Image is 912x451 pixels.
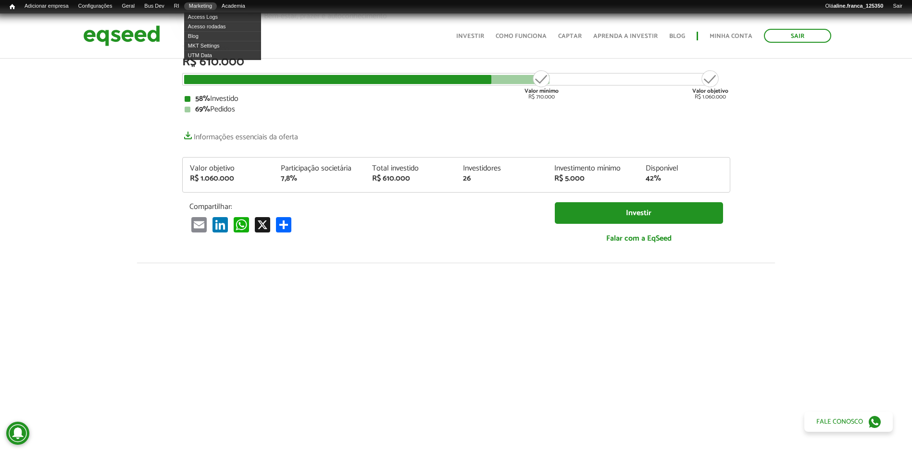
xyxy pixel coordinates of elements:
[182,128,298,141] a: Informações essenciais da oferta
[184,2,217,10] a: Marketing
[692,86,728,96] strong: Valor objetivo
[10,3,15,10] span: Início
[646,165,723,172] div: Disponível
[463,165,540,172] div: Investidores
[456,33,484,39] a: Investir
[593,33,658,39] a: Aprenda a investir
[496,33,547,39] a: Como funciona
[139,2,169,10] a: Bus Dev
[190,165,267,172] div: Valor objetivo
[190,175,267,183] div: R$ 1.060.000
[525,86,559,96] strong: Valor mínimo
[888,2,907,10] a: Sair
[281,165,358,172] div: Participação societária
[554,165,631,172] div: Investimento mínimo
[253,216,272,232] a: X
[169,2,184,10] a: RI
[804,412,893,432] a: Fale conosco
[232,216,251,232] a: WhatsApp
[195,103,210,116] strong: 69%
[555,229,723,248] a: Falar com a EqSeed
[189,202,540,211] p: Compartilhar:
[217,2,250,10] a: Academia
[834,3,884,9] strong: aline.franca_125350
[182,56,730,68] div: R$ 610.000
[211,216,230,232] a: LinkedIn
[372,165,449,172] div: Total investido
[184,12,261,22] a: Access Logs
[372,175,449,183] div: R$ 610.000
[83,23,160,49] img: EqSeed
[189,216,209,232] a: Email
[558,33,582,39] a: Captar
[554,175,631,183] div: R$ 5.000
[692,69,728,100] div: R$ 1.060.000
[710,33,752,39] a: Minha conta
[117,2,139,10] a: Geral
[20,2,74,10] a: Adicionar empresa
[463,175,540,183] div: 26
[764,29,831,43] a: Sair
[524,69,560,100] div: R$ 710.000
[195,92,210,105] strong: 58%
[821,2,888,10] a: Oláaline.franca_125350
[5,2,20,12] a: Início
[185,95,728,103] div: Investido
[74,2,117,10] a: Configurações
[185,106,728,113] div: Pedidos
[669,33,685,39] a: Blog
[646,175,723,183] div: 42%
[281,175,358,183] div: 7,8%
[555,202,723,224] a: Investir
[274,216,293,232] a: Compartilhar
